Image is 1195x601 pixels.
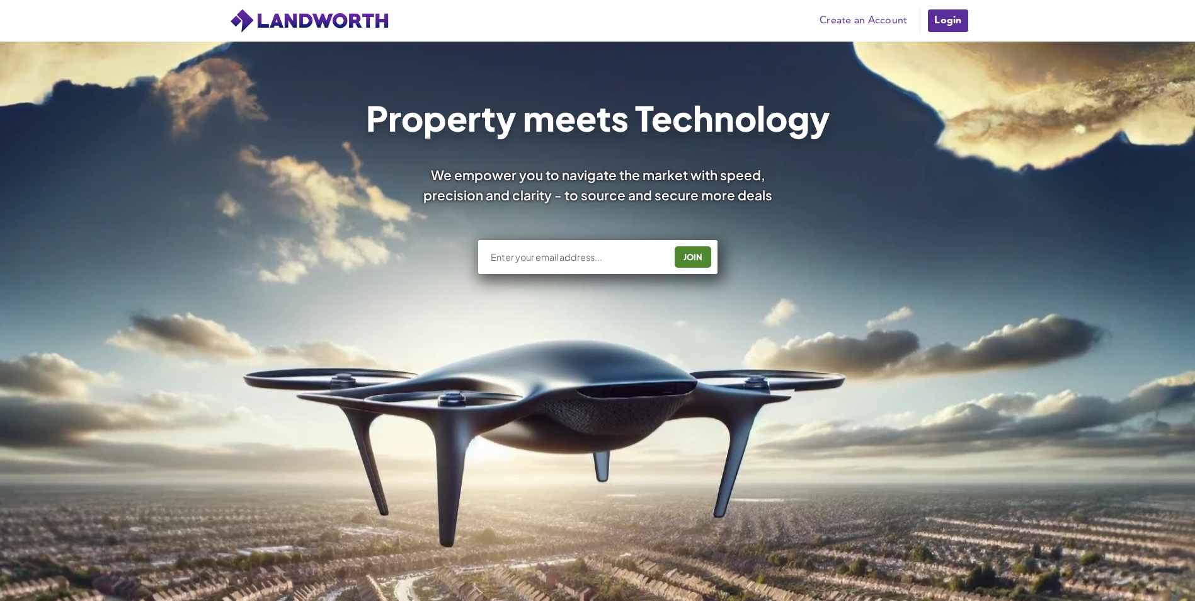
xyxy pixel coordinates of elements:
[365,101,830,135] h1: Property meets Technology
[406,165,789,204] div: We empower you to navigate the market with speed, precision and clarity - to source and secure mo...
[489,251,665,263] input: Enter your email address...
[813,11,913,30] a: Create an Account
[927,8,969,33] a: Login
[678,247,707,267] div: JOIN
[675,246,711,268] button: JOIN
